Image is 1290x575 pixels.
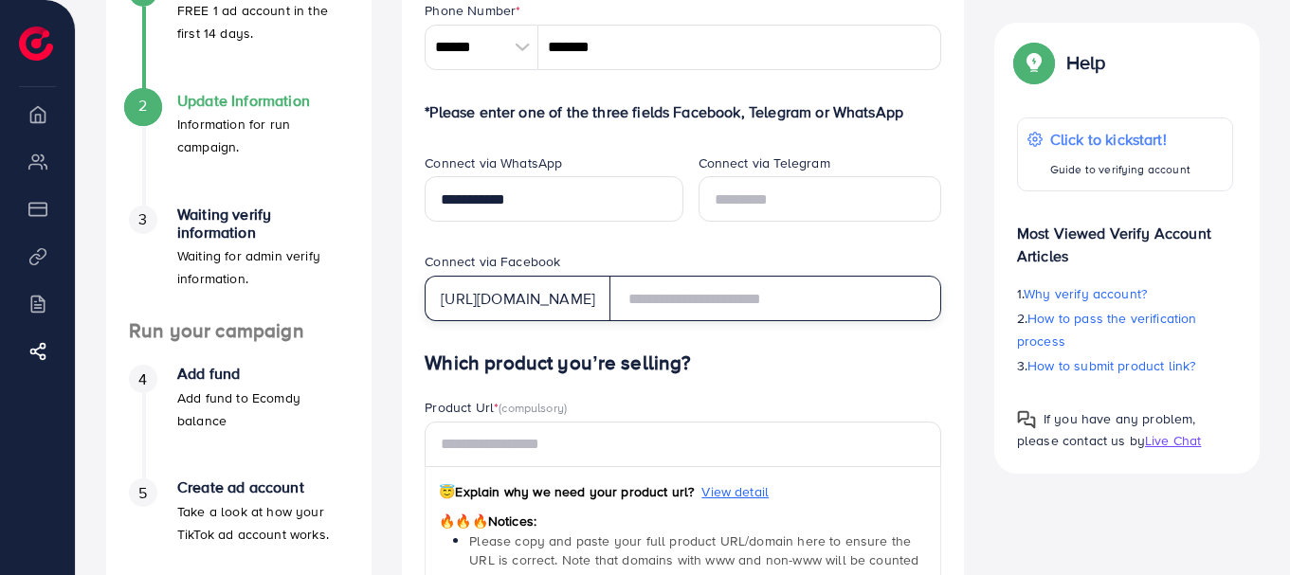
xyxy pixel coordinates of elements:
span: 3 [138,208,147,230]
p: 3. [1017,354,1233,377]
span: If you have any problem, please contact us by [1017,409,1196,450]
span: 4 [138,368,147,390]
span: How to pass the verification process [1017,309,1197,350]
span: (compulsory) [499,399,567,416]
h4: Run your campaign [106,319,372,343]
div: [URL][DOMAIN_NAME] [425,276,610,321]
h4: Update Information [177,92,349,110]
h4: Add fund [177,365,349,383]
span: Why verify account? [1024,284,1147,303]
li: Add fund [106,365,372,478]
img: Popup guide [1017,410,1036,429]
label: Phone Number [425,1,520,20]
span: Notices: [439,512,536,530]
span: 5 [138,482,147,504]
li: Update Information [106,92,372,206]
li: Waiting verify information [106,206,372,319]
span: View detail [701,482,769,501]
p: Most Viewed Verify Account Articles [1017,207,1233,267]
p: Help [1066,51,1106,74]
span: 2 [138,95,147,117]
h4: Which product you’re selling? [425,351,941,375]
span: Live Chat [1145,431,1201,450]
h4: Waiting verify information [177,206,349,242]
p: *Please enter one of the three fields Facebook, Telegram or WhatsApp [425,100,941,123]
p: Guide to verifying account [1050,158,1190,181]
label: Connect via Telegram [699,153,830,172]
p: 1. [1017,282,1233,305]
span: How to submit product link? [1027,356,1195,375]
iframe: Chat [1209,490,1276,561]
p: Waiting for admin verify information. [177,244,349,290]
label: Connect via WhatsApp [425,153,562,172]
h4: Create ad account [177,478,349,496]
span: 🔥🔥🔥 [439,512,487,530]
p: Take a look at how your TikTok ad account works. [177,500,349,546]
span: Explain why we need your product url? [439,482,694,501]
p: Click to kickstart! [1050,128,1190,151]
p: Add fund to Ecomdy balance [177,386,349,432]
label: Connect via Facebook [425,252,560,271]
p: 2. [1017,307,1233,352]
span: 😇 [439,482,455,501]
img: Popup guide [1017,45,1051,80]
p: Information for run campaign. [177,113,349,158]
label: Product Url [425,398,567,417]
img: logo [19,27,53,61]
